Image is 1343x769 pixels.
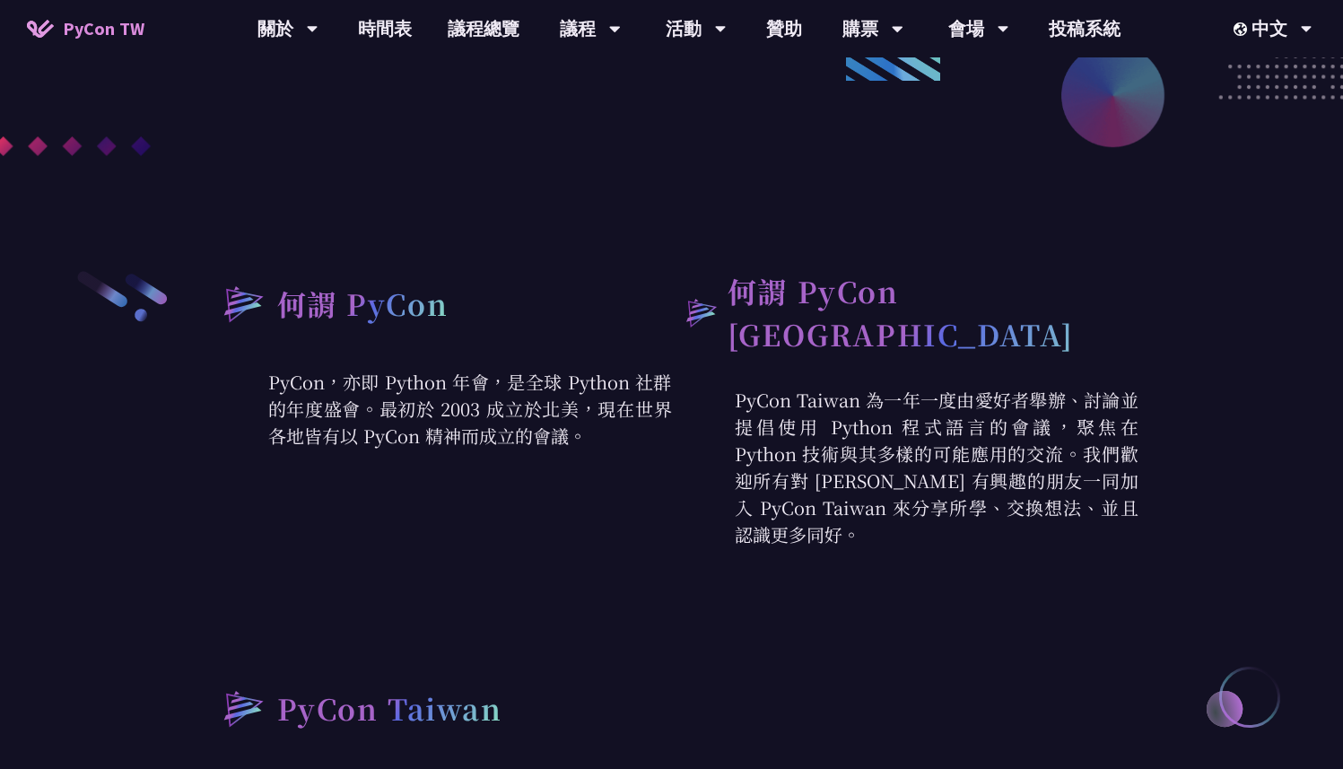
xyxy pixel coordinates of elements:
p: PyCon Taiwan 為一年一度由愛好者舉辦、討論並提倡使用 Python 程式語言的會議，聚焦在 Python 技術與其多樣的可能應用的交流。我們歡迎所有對 [PERSON_NAME] 有... [672,387,1138,548]
h2: 何謂 PyCon [GEOGRAPHIC_DATA] [728,269,1138,355]
img: heading-bullet [205,674,277,742]
p: PyCon，亦即 Python 年會，是全球 Python 社群的年度盛會。最初於 2003 成立於北美，現在世界各地皆有以 PyCon 精神而成立的會議。 [205,369,672,450]
img: heading-bullet [205,269,277,337]
a: PyCon TW [9,6,162,51]
span: PyCon TW [63,15,144,42]
img: heading-bullet [672,285,728,339]
img: Locale Icon [1234,22,1251,36]
h2: PyCon Taiwan [277,686,502,730]
h2: 何謂 PyCon [277,282,449,325]
img: Home icon of PyCon TW 2025 [27,20,54,38]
